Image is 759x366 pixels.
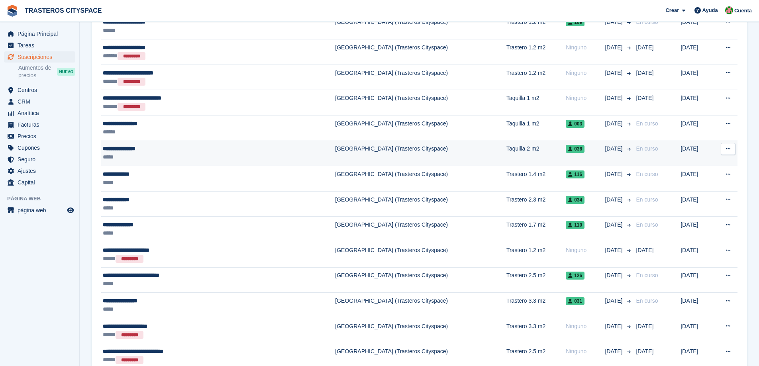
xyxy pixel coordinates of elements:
span: [DATE] [605,246,624,254]
span: En curso [636,196,658,203]
td: [GEOGRAPHIC_DATA] (Trasteros Cityspace) [335,14,506,39]
span: [DATE] [605,196,624,204]
span: Ajustes [18,165,65,176]
span: 116 [566,170,584,178]
a: menu [4,84,75,96]
span: [DATE] [605,119,624,128]
span: 109 [566,18,584,26]
td: [GEOGRAPHIC_DATA] (Trasteros Cityspace) [335,318,506,343]
span: En curso [636,171,658,177]
td: Trastero 1.2 m2 [506,242,566,268]
span: [DATE] [636,348,653,354]
td: Trastero 1.7 m2 [506,217,566,242]
span: [DATE] [605,94,624,102]
span: [DATE] [605,145,624,153]
img: CitySpace [725,6,733,14]
td: Taquilla 1 m2 [506,115,566,141]
span: Centros [18,84,65,96]
span: [DATE] [636,323,653,329]
td: [GEOGRAPHIC_DATA] (Trasteros Cityspace) [335,191,506,217]
div: Ninguno [566,347,605,356]
td: Trastero 1.4 m2 [506,166,566,192]
div: NUEVO [57,68,75,76]
span: [DATE] [636,70,653,76]
span: Analítica [18,108,65,119]
a: menu [4,142,75,153]
img: stora-icon-8386f47178a22dfd0bd8f6a31ec36ba5ce8667c1dd55bd0f319d3a0aa187defe.svg [6,5,18,17]
td: [DATE] [681,39,712,65]
span: 036 [566,145,584,153]
td: [GEOGRAPHIC_DATA] (Trasteros Cityspace) [335,90,506,115]
span: 031 [566,297,584,305]
span: [DATE] [605,18,624,26]
span: [DATE] [605,271,624,280]
div: Ninguno [566,246,605,254]
a: menu [4,51,75,63]
span: [DATE] [636,44,653,51]
td: Trastero 3.3 m2 [506,293,566,318]
span: [DATE] [605,221,624,229]
a: menu [4,28,75,39]
td: [GEOGRAPHIC_DATA] (Trasteros Cityspace) [335,267,506,293]
span: Capital [18,177,65,188]
td: [DATE] [681,242,712,268]
span: [DATE] [605,69,624,77]
span: En curso [636,120,658,127]
span: 110 [566,221,584,229]
span: En curso [636,221,658,228]
div: Ninguno [566,43,605,52]
span: CRM [18,96,65,107]
span: Cuenta [734,7,752,15]
td: Trastero 2.3 m2 [506,191,566,217]
span: [DATE] [605,170,624,178]
span: [DATE] [605,297,624,305]
td: Taquilla 2 m2 [506,141,566,166]
a: menu [4,119,75,130]
td: [GEOGRAPHIC_DATA] (Trasteros Cityspace) [335,65,506,90]
td: Trastero 1.2 m2 [506,65,566,90]
td: [GEOGRAPHIC_DATA] (Trasteros Cityspace) [335,141,506,166]
a: menu [4,131,75,142]
span: Aumentos de precios [18,64,57,79]
span: [DATE] [605,322,624,331]
a: menu [4,96,75,107]
td: [DATE] [681,293,712,318]
span: Página Principal [18,28,65,39]
td: [DATE] [681,191,712,217]
span: En curso [636,145,658,152]
span: Tareas [18,40,65,51]
td: Trastero 1.2 m2 [506,39,566,65]
td: [DATE] [681,217,712,242]
td: Trastero 2.5 m2 [506,267,566,293]
td: [DATE] [681,267,712,293]
a: Vista previa de la tienda [66,206,75,215]
a: menu [4,40,75,51]
a: menú [4,205,75,216]
td: [DATE] [681,14,712,39]
td: Taquilla 1 m2 [506,90,566,115]
span: En curso [636,272,658,278]
span: [DATE] [636,247,653,253]
td: [DATE] [681,65,712,90]
span: Seguro [18,154,65,165]
a: menu [4,177,75,188]
td: [GEOGRAPHIC_DATA] (Trasteros Cityspace) [335,293,506,318]
span: En curso [636,19,658,25]
span: Facturas [18,119,65,130]
td: [GEOGRAPHIC_DATA] (Trasteros Cityspace) [335,39,506,65]
span: Suscripciones [18,51,65,63]
div: Ninguno [566,94,605,102]
td: [DATE] [681,166,712,192]
span: Cupones [18,142,65,153]
span: 126 [566,272,584,280]
span: 003 [566,120,584,128]
a: TRASTEROS CITYSPACE [22,4,105,17]
a: Aumentos de precios NUEVO [18,64,75,80]
span: En curso [636,297,658,304]
span: 034 [566,196,584,204]
td: [DATE] [681,318,712,343]
a: menu [4,165,75,176]
td: [GEOGRAPHIC_DATA] (Trasteros Cityspace) [335,242,506,268]
span: Página web [7,195,79,203]
td: Trastero 3.3 m2 [506,318,566,343]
